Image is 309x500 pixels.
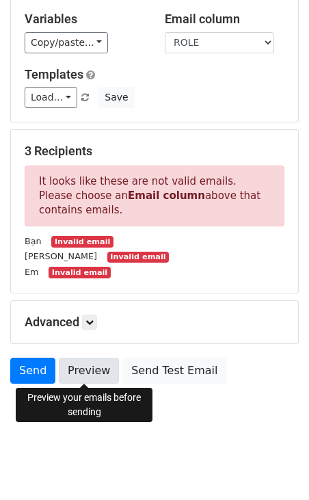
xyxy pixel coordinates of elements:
[241,434,309,500] div: Tiện ích trò chuyện
[98,87,134,108] button: Save
[241,434,309,500] iframe: Chat Widget
[59,358,119,384] a: Preview
[122,358,226,384] a: Send Test Email
[25,87,77,108] a: Load...
[25,67,83,81] a: Templates
[25,251,97,261] small: [PERSON_NAME]
[25,267,38,277] small: Em
[10,358,55,384] a: Send
[107,252,169,263] small: Invalid email
[165,12,284,27] h5: Email column
[49,267,110,278] small: Invalid email
[51,236,113,248] small: Invalid email
[25,144,284,159] h5: 3 Recipients
[25,166,284,226] p: It looks like these are not valid emails. Please choose an above that contains emails.
[16,388,152,422] div: Preview your emails before sending
[25,236,42,246] small: Bạn
[25,315,284,330] h5: Advanced
[25,32,108,53] a: Copy/paste...
[25,12,144,27] h5: Variables
[128,189,205,202] strong: Email column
